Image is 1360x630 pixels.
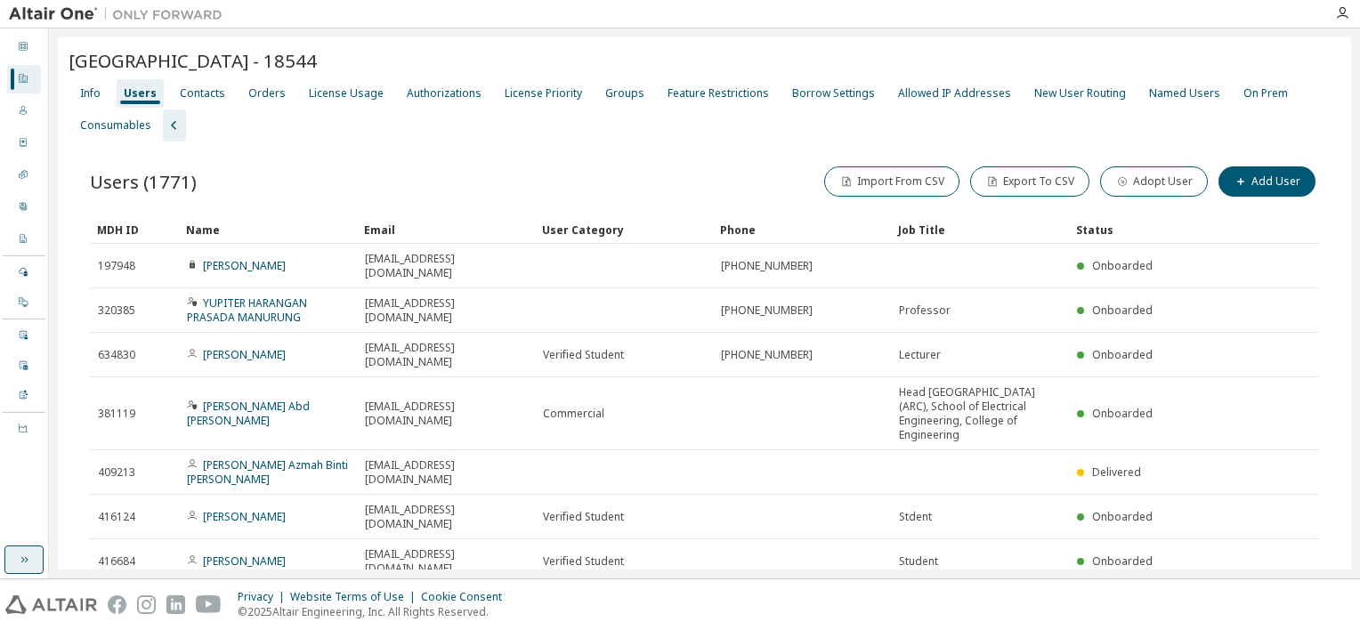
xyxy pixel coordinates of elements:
[899,303,951,318] span: Professor
[899,554,938,569] span: Student
[98,348,135,362] span: 634830
[365,296,527,325] span: [EMAIL_ADDRESS][DOMAIN_NAME]
[7,193,41,222] div: User Profile
[187,295,307,325] a: YUPITER HARANGAN PRASADA MANURUNG
[970,166,1089,197] button: Export To CSV
[166,595,185,614] img: linkedin.svg
[7,351,41,380] div: Company Events
[98,303,135,318] span: 320385
[203,258,286,273] a: [PERSON_NAME]
[365,547,527,576] span: [EMAIL_ADDRESS][DOMAIN_NAME]
[69,48,317,73] span: [GEOGRAPHIC_DATA] - 18544
[97,215,172,244] div: MDH ID
[407,86,482,101] div: Authorizations
[7,129,41,157] div: Orders
[203,347,286,362] a: [PERSON_NAME]
[1149,86,1220,101] div: Named Users
[1218,166,1315,197] button: Add User
[605,86,644,101] div: Groups
[98,407,135,421] span: 381119
[90,169,197,194] span: Users (1771)
[364,215,528,244] div: Email
[365,503,527,531] span: [EMAIL_ADDRESS][DOMAIN_NAME]
[1100,166,1208,197] button: Adopt User
[898,215,1062,244] div: Job Title
[7,415,41,443] div: Units Usage BI
[1076,215,1203,244] div: Status
[668,86,769,101] div: Feature Restrictions
[290,590,421,604] div: Website Terms of Use
[1092,464,1141,480] span: Delivered
[898,86,1011,101] div: Allowed IP Addresses
[899,385,1061,442] span: Head [GEOGRAPHIC_DATA] (ARC), School of Electrical Engineering, College of Engineering
[196,595,222,614] img: youtube.svg
[505,86,582,101] div: License Priority
[1092,406,1153,421] span: Onboarded
[9,5,231,23] img: Altair One
[203,509,286,524] a: [PERSON_NAME]
[80,118,151,133] div: Consumables
[899,348,941,362] span: Lecturer
[7,65,41,93] div: Companies
[899,510,932,524] span: Stdent
[1092,258,1153,273] span: Onboarded
[1092,553,1153,569] span: Onboarded
[1092,509,1153,524] span: Onboarded
[721,259,813,273] span: [PHONE_NUMBER]
[7,97,41,125] div: Users
[180,86,225,101] div: Contacts
[98,554,135,569] span: 416684
[203,553,286,569] a: [PERSON_NAME]
[7,382,41,410] div: Product Downloads
[238,604,513,619] p: © 2025 Altair Engineering, Inc. All Rights Reserved.
[1243,86,1288,101] div: On Prem
[543,554,624,569] span: Verified Student
[137,595,156,614] img: instagram.svg
[421,590,513,604] div: Cookie Consent
[543,348,624,362] span: Verified Student
[98,259,135,273] span: 197948
[108,595,126,614] img: facebook.svg
[721,348,813,362] span: [PHONE_NUMBER]
[309,86,384,101] div: License Usage
[7,288,41,317] div: On Prem
[80,86,101,101] div: Info
[543,510,624,524] span: Verified Student
[98,465,135,480] span: 409213
[1092,303,1153,318] span: Onboarded
[542,215,706,244] div: User Category
[721,303,813,318] span: [PHONE_NUMBER]
[7,161,41,190] div: SKUs
[543,407,604,421] span: Commercial
[7,33,41,61] div: Dashboard
[7,225,41,254] div: Company Profile
[365,252,527,280] span: [EMAIL_ADDRESS][DOMAIN_NAME]
[238,590,290,604] div: Privacy
[187,399,310,428] a: [PERSON_NAME] Abd [PERSON_NAME]
[186,215,350,244] div: Name
[1034,86,1126,101] div: New User Routing
[824,166,959,197] button: Import From CSV
[365,341,527,369] span: [EMAIL_ADDRESS][DOMAIN_NAME]
[1092,347,1153,362] span: Onboarded
[124,86,157,101] div: Users
[365,458,527,487] span: [EMAIL_ADDRESS][DOMAIN_NAME]
[187,457,348,487] a: [PERSON_NAME] Azmah Binti [PERSON_NAME]
[720,215,884,244] div: Phone
[365,400,527,428] span: [EMAIL_ADDRESS][DOMAIN_NAME]
[7,258,41,287] div: Managed
[5,595,97,614] img: altair_logo.svg
[792,86,875,101] div: Borrow Settings
[98,510,135,524] span: 416124
[7,321,41,350] div: User Events
[248,86,286,101] div: Orders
